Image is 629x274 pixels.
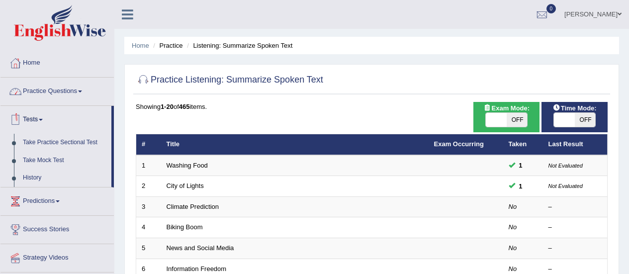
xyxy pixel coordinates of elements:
[0,187,114,212] a: Predictions
[136,102,608,111] div: Showing of items.
[548,183,583,189] small: Not Evaluated
[548,163,583,169] small: Not Evaluated
[515,181,527,191] span: You can still take this question
[136,217,161,238] td: 4
[503,134,543,155] th: Taken
[136,73,323,88] h2: Practice Listening: Summarize Spoken Text
[167,182,204,189] a: City of Lights
[167,162,208,169] a: Washing Food
[161,134,429,155] th: Title
[543,134,608,155] th: Last Result
[0,106,111,131] a: Tests
[0,244,114,269] a: Strategy Videos
[0,216,114,241] a: Success Stories
[0,78,114,102] a: Practice Questions
[509,244,517,252] em: No
[548,244,602,253] div: –
[179,103,190,110] b: 465
[549,103,601,113] span: Time Mode:
[480,103,534,113] span: Exam Mode:
[546,4,556,13] span: 0
[167,244,234,252] a: News and Social Media
[151,41,182,50] li: Practice
[18,152,111,170] a: Take Mock Test
[18,169,111,187] a: History
[434,140,484,148] a: Exam Occurring
[136,155,161,176] td: 1
[167,223,203,231] a: Biking Boom
[18,134,111,152] a: Take Practice Sectional Test
[136,134,161,155] th: #
[509,203,517,210] em: No
[515,160,527,171] span: You can still take this question
[136,196,161,217] td: 3
[548,265,602,274] div: –
[0,49,114,74] a: Home
[548,223,602,232] div: –
[473,102,539,132] div: Show exams occurring in exams
[136,238,161,259] td: 5
[575,113,596,127] span: OFF
[161,103,174,110] b: 1-20
[167,265,227,273] a: Information Freedom
[507,113,528,127] span: OFF
[167,203,219,210] a: Climate Prediction
[509,223,517,231] em: No
[184,41,292,50] li: Listening: Summarize Spoken Text
[132,42,149,49] a: Home
[548,202,602,212] div: –
[136,176,161,197] td: 2
[509,265,517,273] em: No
